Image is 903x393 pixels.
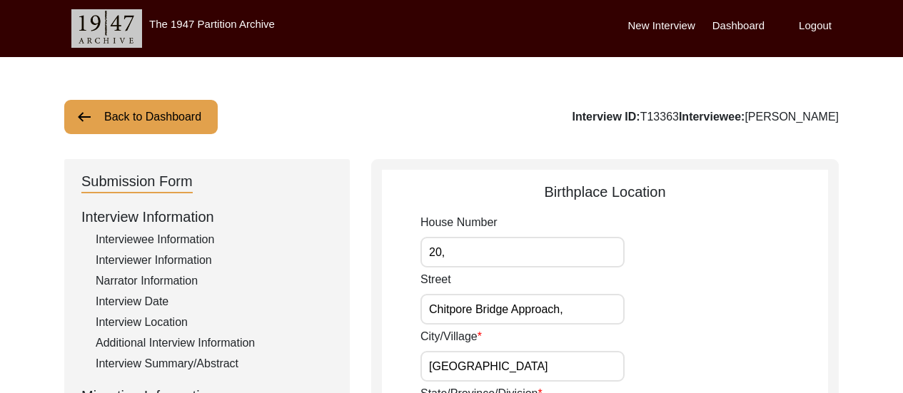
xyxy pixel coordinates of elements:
label: Logout [799,18,832,34]
div: Narrator Information [96,272,333,290]
label: New Interview [628,18,695,34]
label: City/Village [420,328,482,345]
div: Submission Form [81,170,193,193]
label: Dashboard [712,18,765,34]
img: arrow-left.png [76,108,93,126]
div: T13363 [PERSON_NAME] [572,108,839,126]
b: Interviewee: [679,111,745,123]
img: header-logo.png [71,9,142,48]
div: Interview Information [81,206,333,228]
div: Interview Date [96,293,333,310]
label: House Number [420,214,498,231]
div: Interviewer Information [96,252,333,269]
div: Interviewee Information [96,231,333,248]
label: Street [420,271,451,288]
div: Birthplace Location [382,181,828,203]
label: The 1947 Partition Archive [149,18,275,30]
b: Interview ID: [572,111,640,123]
div: Interview Summary/Abstract [96,355,333,372]
div: Additional Interview Information [96,335,333,352]
div: Interview Location [96,314,333,331]
button: Back to Dashboard [64,100,218,134]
